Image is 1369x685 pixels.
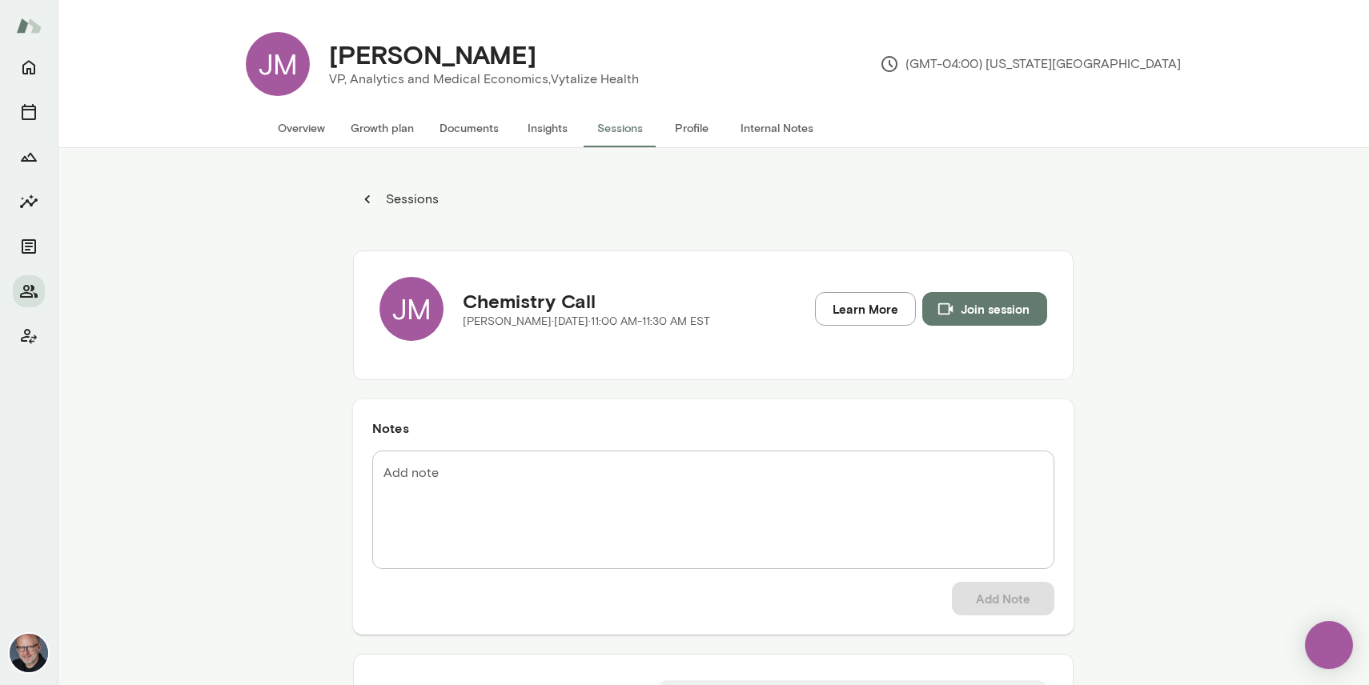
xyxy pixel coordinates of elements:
p: VP, Analytics and Medical Economics, Vytalize Health [329,70,639,89]
button: Sessions [13,96,45,128]
button: Client app [13,320,45,352]
button: Profile [656,109,728,147]
div: JM [246,32,310,96]
button: Documents [13,230,45,262]
button: Insights [13,186,45,218]
h6: Notes [372,419,1054,438]
button: Documents [427,109,512,147]
a: Learn More [815,292,916,326]
p: [PERSON_NAME] · [DATE] · 11:00 AM-11:30 AM EST [463,314,710,330]
div: JM [379,277,444,341]
h5: Chemistry Call [463,288,710,314]
img: Nick Gould [10,634,48,672]
h4: [PERSON_NAME] [329,39,536,70]
button: Growth Plan [13,141,45,173]
button: Sessions [353,183,448,215]
button: Sessions [584,109,656,147]
button: Growth plan [338,109,427,147]
img: Mento [16,10,42,41]
button: Members [13,275,45,307]
button: Home [13,51,45,83]
button: Overview [265,109,338,147]
p: (GMT-04:00) [US_STATE][GEOGRAPHIC_DATA] [880,54,1181,74]
button: Join session [922,292,1047,326]
button: Insights [512,109,584,147]
button: Internal Notes [728,109,826,147]
p: Sessions [383,190,439,209]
